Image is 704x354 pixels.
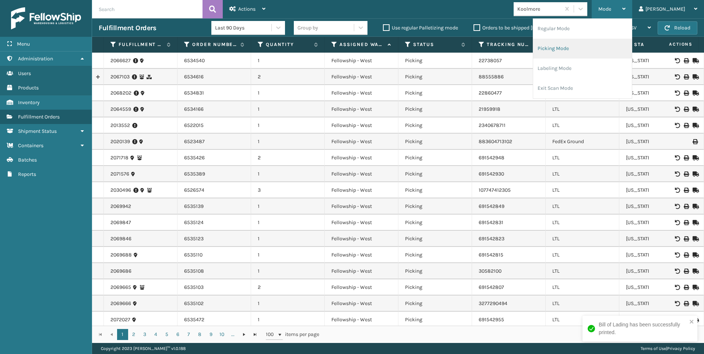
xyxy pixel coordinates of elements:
i: Mark as Shipped [693,155,697,160]
a: 2013552 [110,122,130,129]
td: [US_STATE] [619,247,693,263]
i: Print BOL [684,220,688,225]
td: Picking [398,247,472,263]
i: Print BOL [684,188,688,193]
a: 2066627 [110,57,131,64]
td: Picking [398,150,472,166]
td: [US_STATE] [619,117,693,134]
td: LTL [546,117,619,134]
td: Picking [398,312,472,328]
span: Mode [598,6,611,12]
a: 2 [128,329,139,340]
img: logo [11,7,81,29]
li: Labeling Mode [533,59,632,78]
i: Mark as Shipped [693,269,697,274]
td: Picking [398,134,472,150]
td: LTL [546,295,619,312]
i: Void BOL [675,236,679,241]
span: Actions [646,38,697,50]
span: Menu [17,41,30,47]
p: Copyright 2023 [PERSON_NAME]™ v 1.0.188 [101,343,186,354]
label: Quantity [266,41,310,48]
span: Batches [18,157,37,163]
span: 100 [266,331,277,338]
td: [US_STATE] [619,215,693,231]
td: 6535124 [177,215,251,231]
td: Picking [398,182,472,198]
i: Void BOL [675,74,679,79]
td: Picking [398,263,472,279]
td: 1 [251,215,325,231]
td: LTL [546,215,619,231]
i: Mark as Shipped [693,204,697,209]
td: LTL [546,279,619,295]
td: LTL [546,166,619,182]
td: Picking [398,231,472,247]
a: 1 [117,329,128,340]
i: Void BOL [675,91,679,96]
a: 2072027 [110,316,130,323]
i: Mark as Shipped [693,91,697,96]
i: Void BOL [675,171,679,177]
td: 1 [251,85,325,101]
i: Void BOL [675,58,679,63]
td: LTL [546,263,619,279]
li: Picking Mode [533,39,632,59]
span: Products [18,85,39,91]
td: Fellowship - West [325,69,398,85]
td: 1 [251,101,325,117]
td: Fellowship - West [325,215,398,231]
td: 6535102 [177,295,251,312]
i: Void BOL [675,301,679,306]
td: 6534831 [177,85,251,101]
span: Inventory [18,99,40,106]
i: Void BOL [675,220,679,225]
i: Print BOL [684,252,688,258]
div: Bill of Lading has been successfully printed. [599,321,687,336]
a: 8 [194,329,205,340]
i: Void BOL [675,155,679,160]
td: [US_STATE] [619,312,693,328]
td: 1 [251,53,325,69]
i: Print BOL [684,204,688,209]
td: 1 [251,312,325,328]
td: LTL [546,312,619,328]
td: LTL [546,150,619,166]
i: Print BOL [684,236,688,241]
a: 2030496 [110,187,131,194]
td: 6534616 [177,69,251,85]
td: 6535110 [177,247,251,263]
i: Print Label [693,139,697,144]
td: 21959918 [472,101,546,117]
a: 2069847 [110,219,131,226]
td: [US_STATE] [619,279,693,295]
td: [US_STATE] [619,295,693,312]
i: Mark as Shipped [693,107,697,112]
label: Fulfillment Order Id [119,41,163,48]
label: Orders to be shipped [DATE] [474,25,545,31]
span: Users [18,70,31,77]
td: LTL [546,198,619,215]
td: Fellowship - West [325,134,398,150]
td: 3 [251,182,325,198]
i: Print BOL [684,107,688,112]
td: 1 [251,198,325,215]
td: 691542948 [472,150,546,166]
i: Print BOL [684,123,688,128]
a: 4 [150,329,161,340]
td: 2 [251,150,325,166]
button: Reload [658,21,697,35]
div: Last 90 Days [215,24,272,32]
td: 6535103 [177,279,251,295]
td: 1 [251,263,325,279]
td: [US_STATE] [619,231,693,247]
span: Shipment Status [18,128,57,134]
i: Void BOL [675,252,679,258]
i: Print BOL [684,74,688,79]
td: 6526574 [177,182,251,198]
td: 1 [251,247,325,263]
td: 3277290494 [472,295,546,312]
td: 691542930 [472,166,546,182]
a: 2071576 [110,170,129,178]
td: LTL [546,101,619,117]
